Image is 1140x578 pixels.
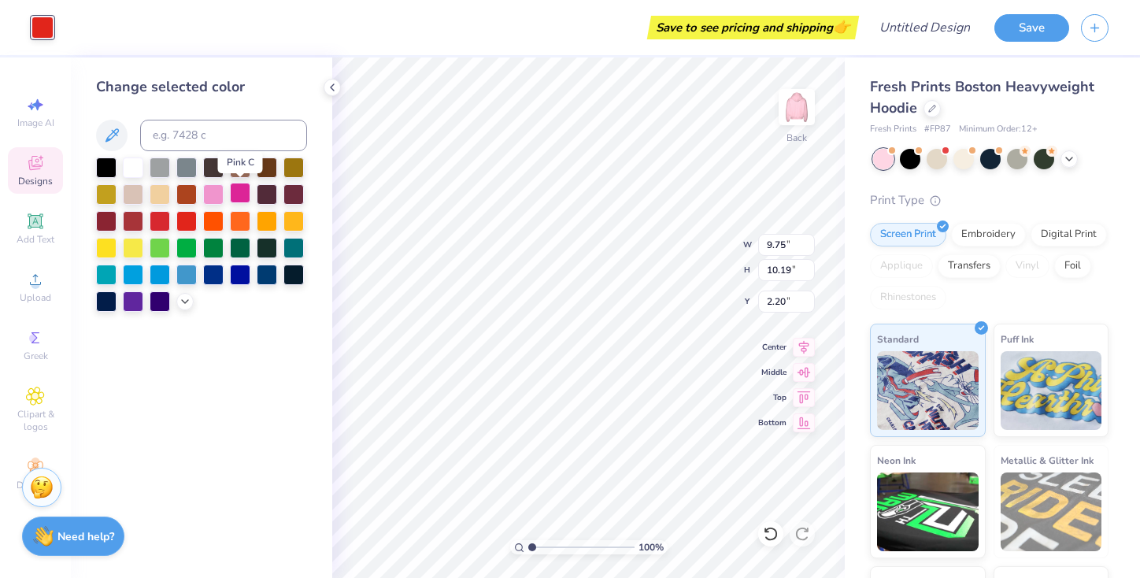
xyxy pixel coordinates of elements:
img: Standard [877,351,979,430]
div: Back [787,131,807,145]
div: Vinyl [1005,254,1049,278]
span: Puff Ink [1001,331,1034,347]
span: Image AI [17,117,54,129]
div: Digital Print [1031,223,1107,246]
strong: Need help? [57,529,114,544]
img: Metallic & Glitter Ink [1001,472,1102,551]
div: Rhinestones [870,286,946,309]
span: Clipart & logos [8,408,63,433]
span: 👉 [833,17,850,36]
span: Upload [20,291,51,304]
span: Standard [877,331,919,347]
div: Pink C [218,151,263,173]
div: Screen Print [870,223,946,246]
span: Decorate [17,479,54,491]
span: Bottom [758,417,787,428]
img: Puff Ink [1001,351,1102,430]
div: Print Type [870,191,1109,209]
div: Transfers [938,254,1001,278]
span: Minimum Order: 12 + [959,123,1038,136]
span: Neon Ink [877,452,916,469]
div: Embroidery [951,223,1026,246]
span: 100 % [638,540,664,554]
div: Change selected color [96,76,307,98]
span: Fresh Prints [870,123,916,136]
span: Center [758,342,787,353]
input: e.g. 7428 c [140,120,307,151]
span: Add Text [17,233,54,246]
span: Middle [758,367,787,378]
img: Neon Ink [877,472,979,551]
span: Fresh Prints Boston Heavyweight Hoodie [870,77,1094,117]
div: Foil [1054,254,1091,278]
span: Designs [18,175,53,187]
button: Save [994,14,1069,42]
div: Save to see pricing and shipping [651,16,855,39]
span: Metallic & Glitter Ink [1001,452,1094,469]
span: # FP87 [924,123,951,136]
div: Applique [870,254,933,278]
input: Untitled Design [867,12,983,43]
img: Back [781,91,812,123]
span: Top [758,392,787,403]
span: Greek [24,350,48,362]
